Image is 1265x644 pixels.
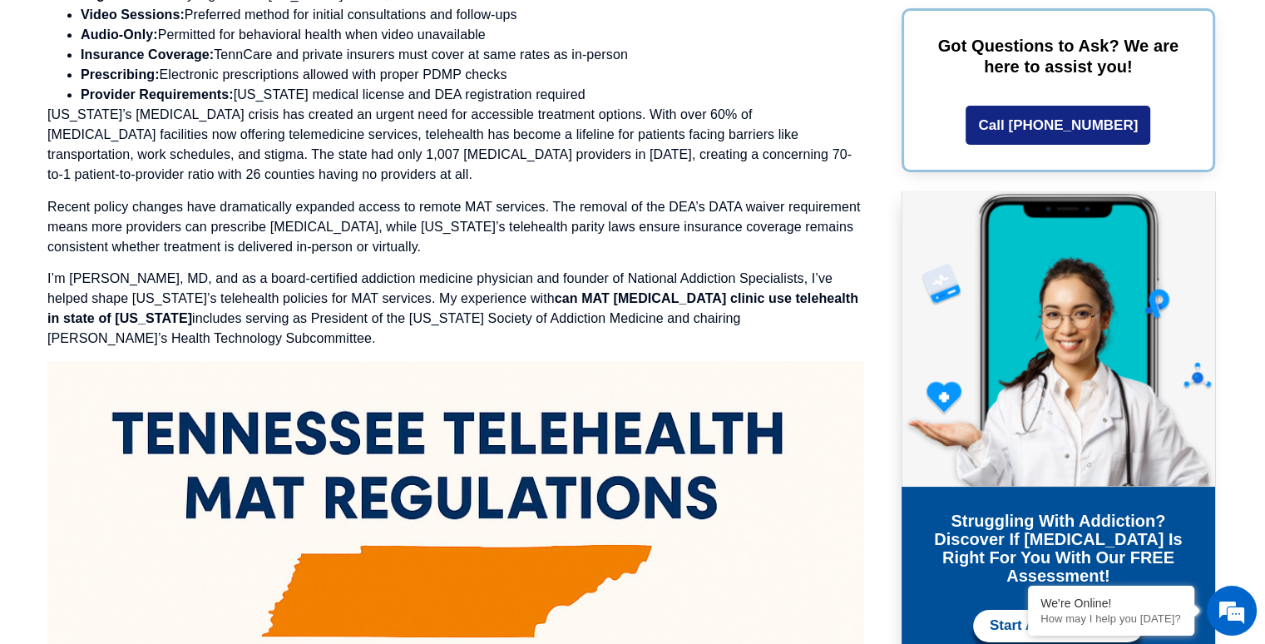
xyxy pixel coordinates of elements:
[81,45,864,65] li: TennCare and private insurers must cover at same rates as in-person
[8,454,317,513] textarea: Type your message and hit 'Enter'
[81,7,185,22] strong: Video Sessions:
[81,47,214,62] strong: Insurance Coverage:
[111,87,304,109] div: Chat with us now
[81,25,864,45] li: Permitted for behavioral health when video unavailable
[47,269,864,349] p: I’m [PERSON_NAME], MD, and as a board-certified addiction medicine physician and founder of Natio...
[1040,612,1182,625] p: How may I help you today?
[47,197,864,257] p: Recent policy changes have dramatically expanded access to remote MAT services. The removal of th...
[966,106,1150,145] a: Call [PHONE_NUMBER]
[96,210,230,378] span: We're online!
[902,191,1215,487] img: Online Suboxone Treatment - Opioid Addiction Treatment using phone
[990,618,1109,634] span: Start Assessment
[81,5,864,25] li: Preferred method for initial consultations and follow-ups
[47,105,864,185] p: [US_STATE]’s [MEDICAL_DATA] crisis has created an urgent need for accessible treatment options. W...
[81,65,864,85] li: Electronic prescriptions allowed with proper PDMP checks
[1040,597,1182,610] div: We're Online!
[914,512,1203,585] h3: Struggling with addiction? Discover if [MEDICAL_DATA] is right for you with our FREE Assessment!
[18,86,43,111] div: Navigation go back
[978,118,1138,132] span: Call [PHONE_NUMBER]
[973,610,1144,642] a: Start Assessment
[81,85,864,105] li: [US_STATE] medical license and DEA registration required
[81,87,234,102] strong: Provider Requirements:
[929,36,1188,77] p: Got Questions to Ask? We are here to assist you!
[81,27,158,42] strong: Audio-Only:
[81,67,160,82] strong: Prescribing:
[273,8,313,48] div: Minimize live chat window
